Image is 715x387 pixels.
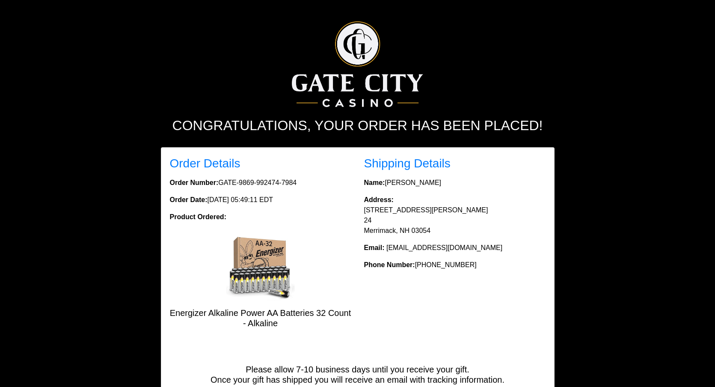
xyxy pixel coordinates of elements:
p: [PHONE_NUMBER] [364,260,546,270]
img: Logo [292,21,423,107]
h2: Congratulations, your order has been placed! [120,117,595,134]
strong: Address: [364,196,394,203]
h5: Once your gift has shipped you will receive an email with tracking information. [161,375,554,385]
strong: Order Date: [170,196,208,203]
strong: Email: [364,244,385,251]
p: [EMAIL_ADDRESS][DOMAIN_NAME] [364,243,546,253]
strong: Phone Number: [364,261,415,268]
p: [STREET_ADDRESS][PERSON_NAME] 24 Merrimack, NH 03054 [364,195,546,236]
h3: Shipping Details [364,156,546,171]
strong: Product Ordered: [170,213,226,220]
strong: Order Number: [170,179,219,186]
img: Energizer Alkaline Power AA Batteries 32 Count - Alkaline [226,232,295,301]
p: [DATE] 05:49:11 EDT [170,195,351,205]
h3: Order Details [170,156,351,171]
p: [PERSON_NAME] [364,178,546,188]
h5: Please allow 7-10 business days until you receive your gift. [161,364,554,375]
h5: Energizer Alkaline Power AA Batteries 32 Count - Alkaline [170,308,351,328]
strong: Name: [364,179,385,186]
p: GATE-9869-992474-7984 [170,178,351,188]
